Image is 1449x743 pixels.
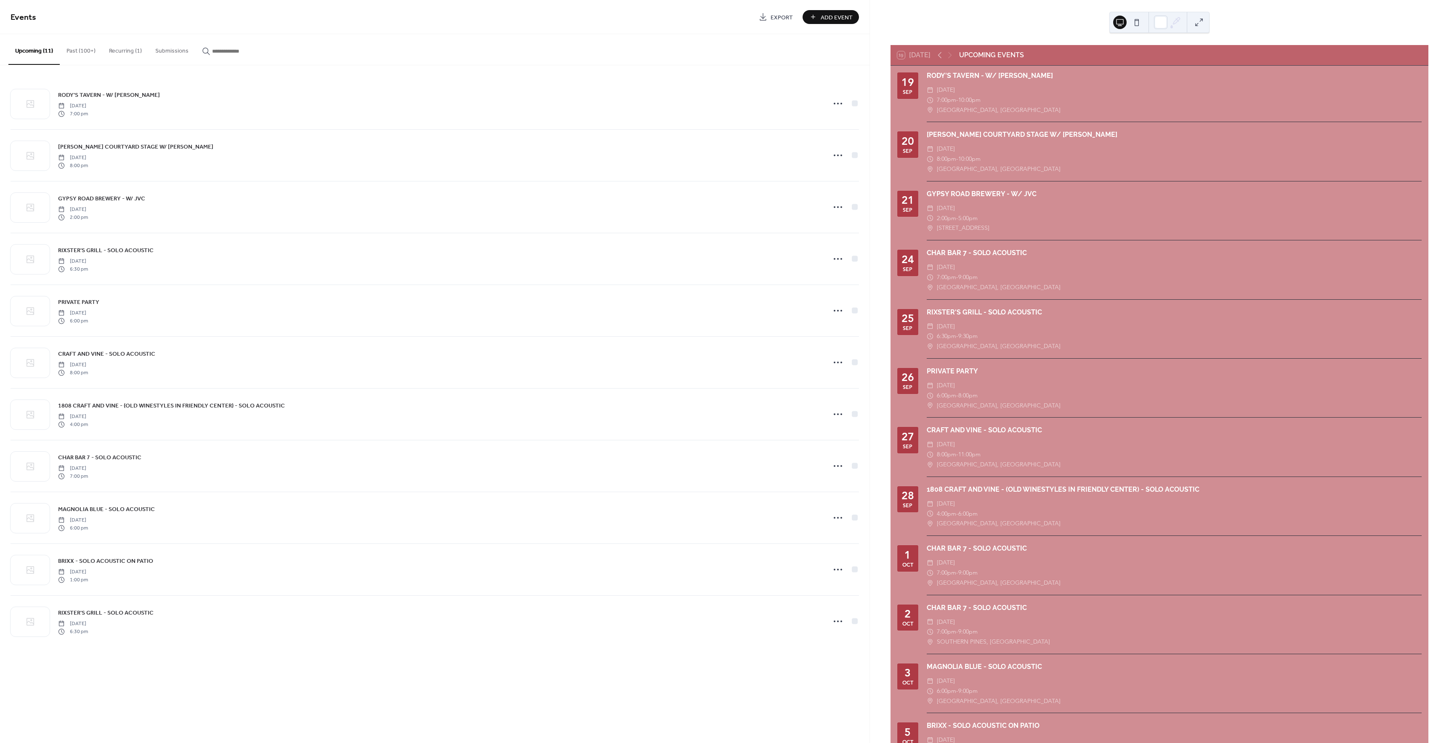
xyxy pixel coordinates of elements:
div: ​ [927,568,933,578]
span: 4:00pm [937,509,956,519]
div: 19 [901,77,914,88]
span: 10:00pm [958,95,981,105]
span: [GEOGRAPHIC_DATA], [GEOGRAPHIC_DATA] [937,519,1061,529]
span: 9:30pm [958,331,978,341]
div: ​ [927,341,933,352]
span: 6:00 pm [58,317,88,325]
span: 2:00pm [937,213,956,224]
div: ​ [927,676,933,686]
span: [DATE] [937,617,955,627]
span: - [956,95,958,105]
span: [DATE] [937,85,955,95]
span: [GEOGRAPHIC_DATA], [GEOGRAPHIC_DATA] [937,696,1061,706]
div: Sep [903,325,912,331]
div: ​ [927,213,933,224]
div: CHAR BAR 7 - SOLO ACOUSTIC [927,248,1422,258]
div: 20 [901,136,914,146]
span: [DATE] [937,381,955,391]
span: 8:00pm [937,450,956,460]
div: ​ [927,272,933,282]
span: - [956,568,958,578]
span: [DATE] [58,309,88,317]
span: 6:30 pm [58,265,88,273]
div: 24 [901,254,914,265]
div: 25 [901,313,914,324]
span: 6:00 pm [58,524,88,532]
span: SOUTHERN PINES, [GEOGRAPHIC_DATA] [937,637,1050,647]
span: 10:00pm [958,154,981,164]
a: CHAR BAR 7 - SOLO ACOUSTIC [58,453,141,462]
a: PRIVATE PARTY [58,297,99,307]
span: 8:00pm [958,391,978,401]
span: 6:00pm [937,686,956,696]
div: ​ [927,401,933,411]
div: Sep [903,89,912,95]
div: ​ [927,391,933,401]
a: GYPSY ROAD BREWERY - W/ JVC [58,194,145,203]
span: 1808 CRAFT AND VINE - (OLD WINESTYLES IN FRIENDLY CENTER) - SOLO ACOUSTIC [58,402,285,410]
div: ​ [927,450,933,460]
span: 8:00 pm [58,369,88,376]
div: Oct [902,621,913,626]
span: - [956,627,958,637]
span: [DATE] [58,517,88,524]
div: 1 [904,550,911,560]
span: [DATE] [58,102,88,110]
button: Upcoming (11) [8,34,60,65]
div: RODY'S TAVERN - W/ [PERSON_NAME] [927,71,1422,81]
span: MAGNOLIA BLUE - SOLO ACOUSTIC [58,505,155,514]
span: CHAR BAR 7 - SOLO ACOUSTIC [58,453,141,462]
span: [GEOGRAPHIC_DATA], [GEOGRAPHIC_DATA] [937,341,1061,352]
div: ​ [927,282,933,293]
span: 4:00 pm [58,421,88,428]
div: ​ [927,164,933,174]
div: ​ [927,578,933,588]
div: Oct [902,562,913,567]
div: [PERSON_NAME] COURTYARD STAGE W/ [PERSON_NAME] [927,130,1422,140]
span: 2:00 pm [58,213,88,221]
span: [DATE] [937,262,955,272]
span: [DATE] [58,465,88,472]
span: [DATE] [937,203,955,213]
div: ​ [927,105,933,115]
div: ​ [927,519,933,529]
span: 7:00pm [937,568,956,578]
div: UPCOMING EVENTS [959,50,1024,60]
div: ​ [927,439,933,450]
span: 7:00pm [937,272,956,282]
button: Add Event [803,10,859,24]
span: 5:00pm [958,213,978,224]
span: 8:00pm [937,154,956,164]
div: BRIXX - SOLO ACOUSTIC ON PATIO [927,721,1422,731]
span: 6:30 pm [58,628,88,635]
div: 3 [904,668,911,678]
span: 11:00pm [958,450,981,460]
span: [DATE] [937,322,955,332]
div: ​ [927,85,933,95]
span: 7:00 pm [58,110,88,117]
div: CRAFT AND VINE - SOLO ACOUSTIC [927,425,1422,435]
div: ​ [927,381,933,391]
button: Past (100+) [60,34,102,64]
button: Submissions [149,34,195,64]
span: Add Event [821,13,853,22]
span: [GEOGRAPHIC_DATA], [GEOGRAPHIC_DATA] [937,282,1061,293]
span: - [956,213,958,224]
span: 1:00 pm [58,576,88,583]
div: Sep [903,148,912,154]
div: ​ [927,509,933,519]
span: [GEOGRAPHIC_DATA], [GEOGRAPHIC_DATA] [937,578,1061,588]
span: 6:00pm [958,509,978,519]
span: RODY'S TAVERN - W/ [PERSON_NAME] [58,91,160,100]
div: 28 [901,490,914,501]
div: ​ [927,154,933,164]
div: ​ [927,331,933,341]
span: - [956,272,958,282]
span: 8:00 pm [58,162,88,169]
div: ​ [927,322,933,332]
div: 1808 CRAFT AND VINE - (OLD WINESTYLES IN FRIENDLY CENTER) - SOLO ACOUSTIC [927,485,1422,495]
span: BRIXX - SOLO ACOUSTIC ON PATIO [58,557,153,566]
span: PRIVATE PARTY [58,298,99,307]
span: 9:00pm [958,686,978,696]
